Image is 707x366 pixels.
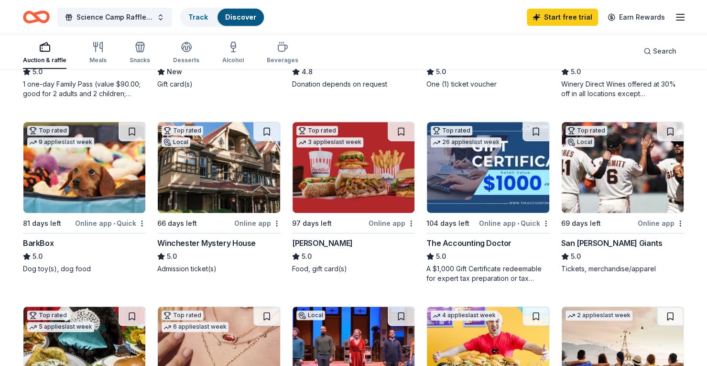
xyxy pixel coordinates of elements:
[23,56,66,64] div: Auction & raffle
[23,122,145,213] img: Image for BarkBox
[296,311,325,320] div: Local
[157,122,280,274] a: Image for Winchester Mystery HouseTop ratedLocal66 days leftOnline appWinchester Mystery House5.0...
[188,13,208,21] a: Track
[76,11,153,23] span: Science Camp Raffle Fundraiser
[566,137,594,147] div: Local
[23,6,50,28] a: Home
[292,218,332,229] div: 97 days left
[426,218,469,229] div: 104 days left
[566,311,632,321] div: 2 applies last week
[158,122,280,213] img: Image for Winchester Mystery House
[566,126,607,135] div: Top rated
[302,251,312,262] span: 5.0
[57,8,172,27] button: Science Camp Raffle Fundraiser
[267,37,298,69] button: Beverages
[162,322,228,332] div: 6 applies last week
[296,137,363,147] div: 3 applies last week
[162,126,203,135] div: Top rated
[27,311,69,320] div: Top rated
[292,264,415,274] div: Food, gift card(s)
[427,122,549,213] img: Image for The Accounting Doctor
[157,264,280,274] div: Admission ticket(s)
[426,264,549,283] div: A $1,000 Gift Certificate redeemable for expert tax preparation or tax resolution services—recipi...
[33,251,43,262] span: 5.0
[426,79,549,89] div: One (1) ticket voucher
[436,66,446,78] span: 5.0
[436,251,446,262] span: 5.0
[292,237,353,249] div: [PERSON_NAME]
[431,126,472,135] div: Top rated
[23,37,66,69] button: Auction & raffle
[571,66,581,78] span: 5.0
[162,137,190,147] div: Local
[517,220,519,227] span: •
[113,220,115,227] span: •
[561,237,662,249] div: San [PERSON_NAME] Giants
[267,56,298,64] div: Beverages
[562,122,684,213] img: Image for San Jose Giants
[167,251,177,262] span: 5.0
[157,237,255,249] div: Winchester Mystery House
[426,122,549,283] a: Image for The Accounting DoctorTop rated26 applieslast week104 days leftOnline app•QuickThe Accou...
[653,45,676,57] span: Search
[130,56,150,64] div: Snacks
[222,56,244,64] div: Alcohol
[222,37,244,69] button: Alcohol
[302,66,313,78] span: 4.8
[89,37,107,69] button: Meals
[527,9,598,26] a: Start free trial
[162,311,203,320] div: Top rated
[27,126,69,135] div: Top rated
[292,122,415,274] a: Image for Portillo'sTop rated3 applieslast week97 days leftOnline app[PERSON_NAME]5.0Food, gift c...
[479,217,550,229] div: Online app Quick
[89,56,107,64] div: Meals
[225,13,256,21] a: Discover
[33,66,43,78] span: 5.0
[27,137,94,147] div: 9 applies last week
[431,311,498,321] div: 4 applies last week
[23,122,146,274] a: Image for BarkBoxTop rated9 applieslast week81 days leftOnline app•QuickBarkBox5.0Dog toy(s), dog...
[561,218,601,229] div: 69 days left
[23,79,146,99] div: 1 one-day Family Pass (value $90.00; good for 2 adults and 2 children; parking is included)
[636,42,684,61] button: Search
[561,122,684,274] a: Image for San Jose GiantsTop ratedLocal69 days leftOnline appSan [PERSON_NAME] Giants5.0Tickets, ...
[426,237,511,249] div: The Accounting Doctor
[167,66,182,78] span: New
[293,122,414,213] img: Image for Portillo's
[571,251,581,262] span: 5.0
[234,217,281,229] div: Online app
[23,264,146,274] div: Dog toy(s), dog food
[75,217,146,229] div: Online app Quick
[27,322,94,332] div: 5 applies last week
[157,79,280,89] div: Gift card(s)
[602,9,671,26] a: Earn Rewards
[369,217,415,229] div: Online app
[23,218,61,229] div: 81 days left
[561,264,684,274] div: Tickets, merchandise/apparel
[431,137,501,147] div: 26 applies last week
[296,126,338,135] div: Top rated
[173,56,199,64] div: Desserts
[157,218,197,229] div: 66 days left
[23,237,54,249] div: BarkBox
[561,79,684,99] div: Winery Direct Wines offered at 30% off in all locations except [GEOGRAPHIC_DATA], [GEOGRAPHIC_DAT...
[130,37,150,69] button: Snacks
[180,8,265,27] button: TrackDiscover
[638,217,684,229] div: Online app
[292,79,415,89] div: Donation depends on request
[173,37,199,69] button: Desserts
